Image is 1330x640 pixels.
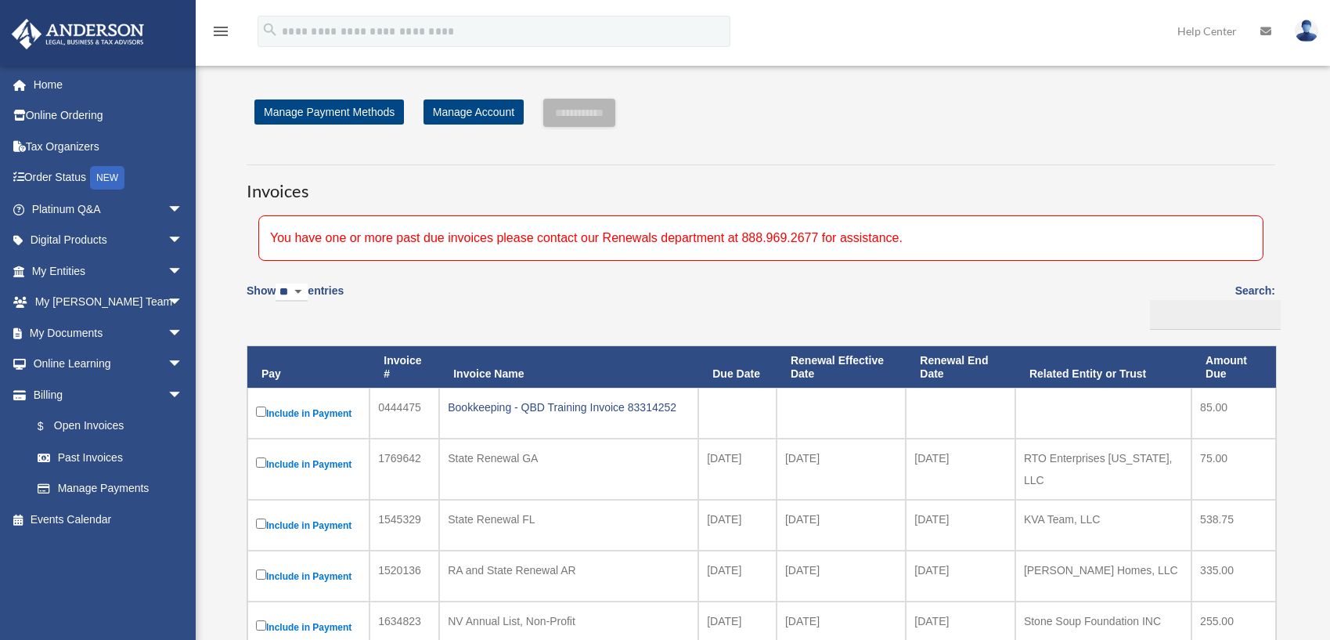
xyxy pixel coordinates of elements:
a: My [PERSON_NAME] Teamarrow_drop_down [11,287,207,318]
a: Tax Organizers [11,131,207,162]
td: 538.75 [1191,500,1276,551]
th: Invoice Name: activate to sort column ascending [439,346,698,389]
span: arrow_drop_down [168,317,199,349]
div: State Renewal FL [448,508,690,530]
input: Include in Payment [256,519,266,529]
th: Amount Due: activate to sort column ascending [1191,346,1276,389]
div: NV Annual List, Non-Profit [448,610,690,632]
td: [DATE] [698,500,777,551]
span: arrow_drop_down [168,379,199,411]
th: Due Date: activate to sort column ascending [698,346,777,389]
a: Digital Productsarrow_drop_down [11,225,207,256]
i: search [261,21,279,38]
th: Renewal End Date: activate to sort column ascending [906,346,1015,389]
td: 1520136 [369,551,439,602]
td: 75.00 [1191,439,1276,500]
h3: Invoices [247,165,1275,204]
a: Manage Payments [22,473,199,504]
a: Manage Account [424,99,524,125]
div: Bookkeeping - QBD Training Invoice 83314252 [448,396,690,418]
a: Platinum Q&Aarrow_drop_down [11,193,207,225]
a: menu [211,27,230,41]
td: 1545329 [369,500,439,551]
td: [DATE] [777,439,906,500]
input: Search: [1150,300,1281,330]
label: Include in Payment [256,454,361,474]
td: 335.00 [1191,551,1276,602]
span: arrow_drop_down [168,193,199,226]
td: [PERSON_NAME] Homes, LLC [1015,551,1191,602]
input: Include in Payment [256,407,266,417]
label: Include in Payment [256,515,361,535]
td: 85.00 [1191,388,1276,439]
th: Invoice #: activate to sort column ascending [369,346,439,389]
span: arrow_drop_down [168,225,199,257]
div: State Renewal GA [448,447,690,469]
a: Order StatusNEW [11,162,207,194]
th: Pay: activate to sort column descending [247,346,369,389]
a: Online Learningarrow_drop_down [11,349,207,380]
td: [DATE] [906,439,1015,500]
a: Manage Payment Methods [254,99,404,125]
th: Related Entity or Trust: activate to sort column ascending [1015,346,1191,389]
td: [DATE] [698,551,777,602]
td: [DATE] [777,551,906,602]
input: Include in Payment [256,569,266,580]
span: arrow_drop_down [168,287,199,319]
td: KVA Team, LLC [1015,500,1191,551]
select: Showentries [276,284,308,302]
a: Home [11,69,207,100]
a: My Entitiesarrow_drop_down [11,255,207,287]
label: Include in Payment [256,566,361,586]
input: Include in Payment [256,620,266,631]
td: [DATE] [777,500,906,551]
a: Online Ordering [11,100,207,132]
img: Anderson Advisors Platinum Portal [7,19,149,49]
span: $ [46,417,54,436]
a: Events Calendar [11,504,207,535]
input: Include in Payment [256,457,266,468]
img: User Pic [1295,20,1318,42]
div: NEW [90,166,124,190]
td: [DATE] [906,551,1015,602]
label: Include in Payment [256,403,361,423]
span: arrow_drop_down [168,255,199,287]
td: RTO Enterprises [US_STATE], LLC [1015,439,1191,500]
a: Billingarrow_drop_down [11,379,199,410]
i: menu [211,22,230,41]
label: Include in Payment [256,617,361,637]
td: 1769642 [369,439,439,500]
div: You have one or more past due invoices please contact our Renewals department at 888.969.2677 for... [258,215,1263,261]
a: Past Invoices [22,442,199,473]
a: My Documentsarrow_drop_down [11,317,207,349]
a: $Open Invoices [22,410,191,443]
label: Search: [1144,281,1275,330]
label: Show entries [247,281,344,317]
div: RA and State Renewal AR [448,559,690,581]
th: Renewal Effective Date: activate to sort column ascending [777,346,906,389]
span: arrow_drop_down [168,349,199,381]
td: [DATE] [906,500,1015,551]
td: [DATE] [698,439,777,500]
td: 0444475 [369,388,439,439]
